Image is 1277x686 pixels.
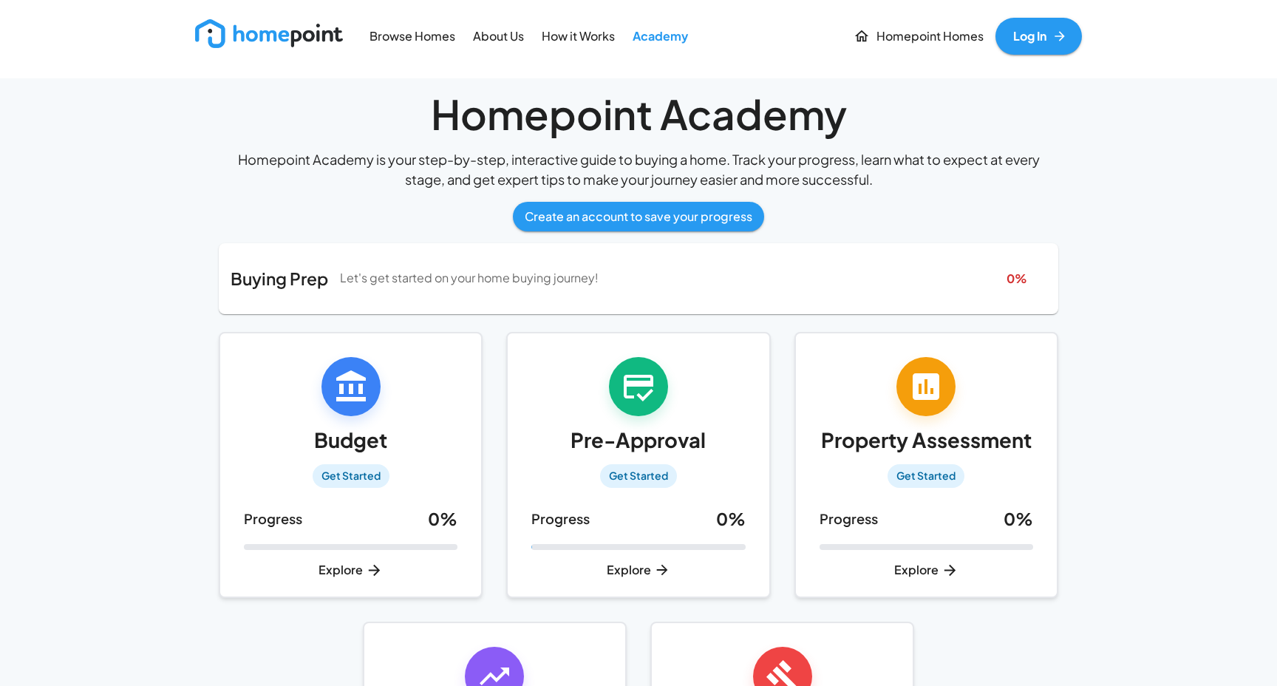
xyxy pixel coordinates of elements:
a: Academy [627,19,694,52]
p: Progress [820,509,878,529]
a: How it Works [536,19,621,52]
h6: 0 % [1004,506,1033,533]
span: Get Started [600,468,677,483]
div: 0 % [1007,273,1027,285]
h5: Property Assessment [821,428,1032,452]
p: Progress [244,509,302,529]
span: Get Started [888,468,964,483]
span: Get Started [313,468,389,483]
p: How it Works [542,28,615,45]
p: Let's get started on your home buying journey! [340,270,599,287]
h5: Pre-Approval [571,428,706,452]
p: Homepoint Academy is your step-by-step, interactive guide to buying a home. Track your progress, ... [219,149,1058,190]
h6: Buying Prep [231,265,328,293]
p: About Us [473,28,524,45]
p: Explore [820,562,1033,579]
h6: 0 % [428,506,457,533]
p: Browse Homes [370,28,455,45]
h6: 0 % [716,506,746,533]
img: new_logo_light.png [195,19,343,48]
a: Log In [995,18,1082,55]
p: Homepoint Homes [876,28,984,45]
p: Progress [531,509,590,529]
button: Create an account to save your progress [513,202,764,231]
h5: Budget [313,428,389,452]
a: Browse Homes [364,19,461,52]
p: Explore [244,562,457,579]
a: About Us [467,19,530,52]
h3: Homepoint Academy [219,90,1058,137]
a: Homepoint Homes [848,18,990,55]
p: Explore [531,562,745,579]
p: Academy [633,28,688,45]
